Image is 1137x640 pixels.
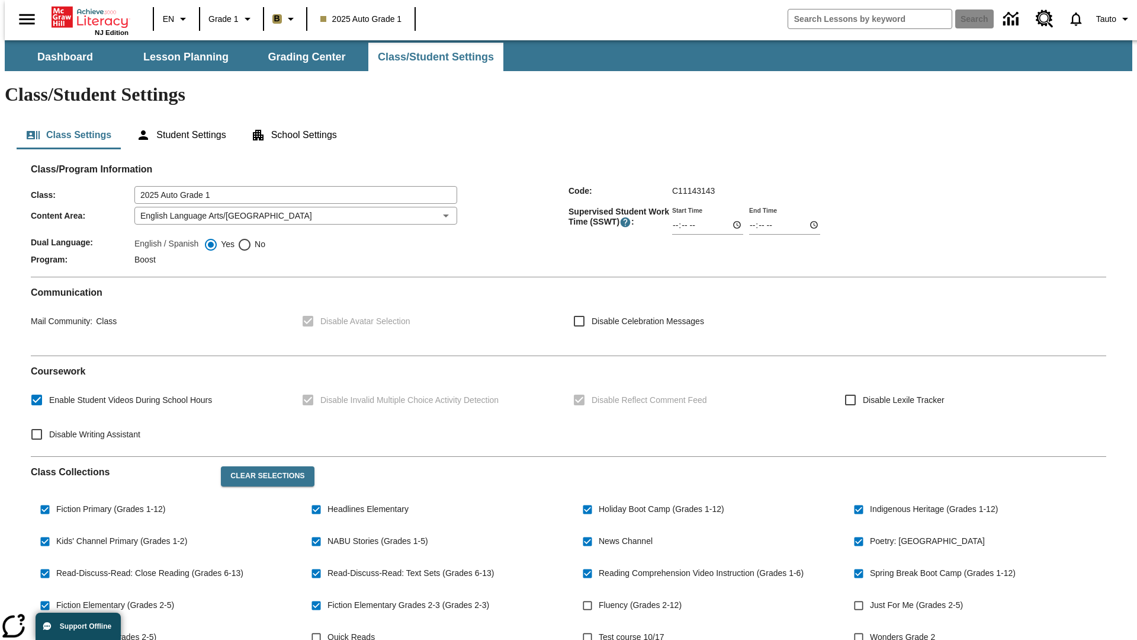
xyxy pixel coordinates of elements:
span: Poetry: [GEOGRAPHIC_DATA] [870,535,985,548]
input: search field [788,9,952,28]
span: Support Offline [60,622,111,631]
span: NJ Edition [95,29,129,36]
button: Class Settings [17,121,121,149]
a: Notifications [1061,4,1091,34]
span: Kids' Channel Primary (Grades 1-2) [56,535,187,548]
span: Class : [31,190,134,200]
span: Fiction Elementary (Grades 2-5) [56,599,174,612]
span: Just For Me (Grades 2-5) [870,599,963,612]
span: Program : [31,255,134,264]
button: Student Settings [127,121,235,149]
h2: Course work [31,366,1106,377]
h1: Class/Student Settings [5,84,1132,105]
a: Resource Center, Will open in new tab [1029,3,1061,35]
label: English / Spanish [134,238,198,252]
h2: Class Collections [31,466,211,478]
span: Read-Discuss-Read: Text Sets (Grades 6-13) [327,567,494,580]
button: Profile/Settings [1091,8,1137,30]
button: Dashboard [6,43,124,71]
div: Class/Program Information [31,175,1106,267]
button: Supervised Student Work Time is the timeframe when students can take LevelSet and when lessons ar... [619,216,631,228]
a: Home [52,5,129,29]
span: C11143143 [672,186,715,196]
span: Disable Writing Assistant [49,428,140,441]
div: Home [52,4,129,36]
span: Dual Language : [31,238,134,247]
span: Disable Lexile Tracker [863,394,945,407]
span: Headlines Elementary [327,503,409,516]
label: Start Time [672,206,702,215]
div: SubNavbar [5,43,505,71]
span: NABU Stories (Grades 1-5) [327,535,428,548]
span: Dashboard [37,50,93,64]
span: Fiction Primary (Grades 1-12) [56,503,165,516]
button: Open side menu [9,2,44,37]
span: Disable Celebration Messages [592,315,704,328]
button: Support Offline [36,613,121,640]
span: Supervised Student Work Time (SSWT) : [568,207,672,228]
a: Data Center [996,3,1029,36]
span: Read-Discuss-Read: Close Reading (Grades 6-13) [56,567,243,580]
span: Holiday Boot Camp (Grades 1-12) [599,503,724,516]
span: Disable Invalid Multiple Choice Activity Detection [320,394,499,407]
span: Fluency (Grades 2-12) [599,599,682,612]
span: Class/Student Settings [378,50,494,64]
label: End Time [749,206,777,215]
button: Lesson Planning [127,43,245,71]
span: Fiction Elementary Grades 2-3 (Grades 2-3) [327,599,489,612]
input: Class [134,186,457,204]
div: English Language Arts/[GEOGRAPHIC_DATA] [134,207,457,225]
button: Language: EN, Select a language [158,8,195,30]
button: Class/Student Settings [368,43,503,71]
span: Indigenous Heritage (Grades 1-12) [870,503,998,516]
div: SubNavbar [5,40,1132,71]
span: Grade 1 [208,13,239,25]
h2: Class/Program Information [31,164,1106,175]
span: Disable Reflect Comment Feed [592,394,707,407]
span: Tauto [1096,13,1116,25]
span: Code : [568,186,672,196]
span: Class [92,316,117,326]
span: Spring Break Boot Camp (Grades 1-12) [870,567,1016,580]
button: School Settings [242,121,346,149]
div: Class/Student Settings [17,121,1120,149]
span: 2025 Auto Grade 1 [320,13,402,25]
span: EN [163,13,174,25]
span: Reading Comprehension Video Instruction (Grades 1-6) [599,567,804,580]
span: Lesson Planning [143,50,229,64]
button: Grading Center [248,43,366,71]
span: Boost [134,255,156,264]
div: Coursework [31,366,1106,447]
span: Grading Center [268,50,345,64]
span: Mail Community : [31,316,92,326]
button: Clear Selections [221,466,314,487]
span: Yes [218,238,235,251]
span: No [252,238,265,251]
button: Boost Class color is light brown. Change class color [268,8,303,30]
span: Enable Student Videos During School Hours [49,394,212,407]
span: B [274,11,280,26]
h2: Communication [31,287,1106,298]
button: Grade: Grade 1, Select a grade [204,8,259,30]
span: News Channel [599,535,653,548]
span: Content Area : [31,211,134,220]
div: Communication [31,287,1106,346]
span: Disable Avatar Selection [320,315,410,328]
